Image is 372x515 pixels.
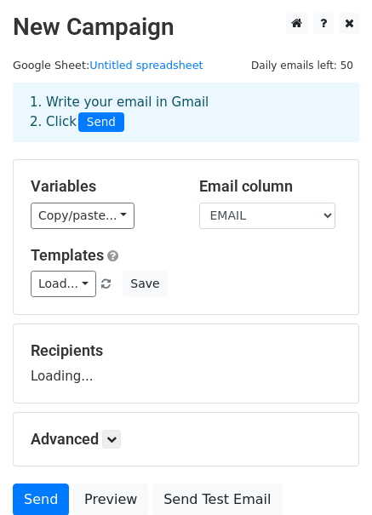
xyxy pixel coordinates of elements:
[31,341,341,386] div: Loading...
[123,271,167,297] button: Save
[89,59,203,72] a: Untitled spreadsheet
[31,177,174,196] h5: Variables
[199,177,342,196] h5: Email column
[31,246,104,264] a: Templates
[17,93,355,132] div: 1. Write your email in Gmail 2. Click
[31,271,96,297] a: Load...
[31,341,341,360] h5: Recipients
[31,430,341,449] h5: Advanced
[245,56,359,75] span: Daily emails left: 50
[13,13,359,42] h2: New Campaign
[13,59,203,72] small: Google Sheet:
[78,112,124,133] span: Send
[245,59,359,72] a: Daily emails left: 50
[31,203,134,229] a: Copy/paste...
